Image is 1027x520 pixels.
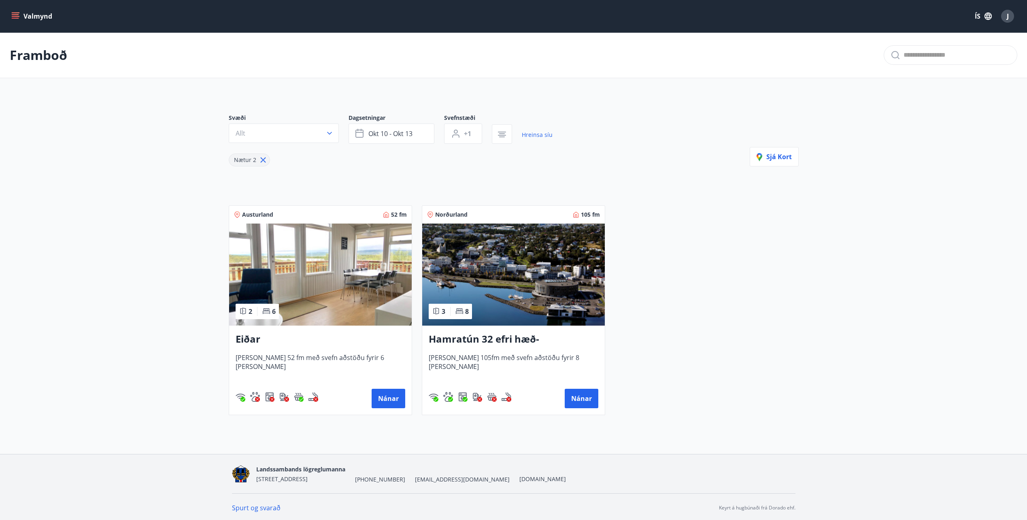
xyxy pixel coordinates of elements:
span: Norðurland [435,211,468,219]
span: Svefnstæði [444,114,492,124]
button: J [998,6,1017,26]
div: Reykingar / Vape [308,392,318,402]
button: okt 10 - okt 13 [349,124,434,144]
img: QNIUl6Cv9L9rHgMXwuzGLuiJOj7RKqxk9mBFPqjq.svg [308,392,318,402]
div: Hleðslustöð fyrir rafbíla [279,392,289,402]
span: Sjá kort [757,152,792,161]
button: Allt [229,124,339,143]
img: 1cqKbADZNYZ4wXUG0EC2JmCwhQh0Y6EN22Kw4FTY.png [232,465,250,483]
a: Spurt og svarað [232,503,281,512]
div: Heitur pottur [294,392,304,402]
img: Paella dish [422,224,605,326]
p: Framboð [10,46,67,64]
a: Hreinsa síu [522,126,553,144]
div: Nætur 2 [229,153,270,166]
div: Þvottavél [265,392,274,402]
span: [PHONE_NUMBER] [355,475,405,484]
span: 3 [442,307,445,316]
span: 52 fm [391,211,407,219]
span: [PERSON_NAME] 52 fm með svefn aðstöðu fyrir 6 [PERSON_NAME] [236,353,405,380]
button: Nánar [372,389,405,408]
span: Austurland [242,211,273,219]
div: Þráðlaust net [429,392,438,402]
span: 8 [465,307,469,316]
img: h89QDIuHlAdpqTriuIvuEWkTH976fOgBEOOeu1mi.svg [487,392,497,402]
img: nH7E6Gw2rvWFb8XaSdRp44dhkQaj4PJkOoRYItBQ.svg [472,392,482,402]
h3: Hamratún 32 efri hæð- [GEOGRAPHIC_DATA] [429,332,598,347]
img: pxcaIm5dSOV3FS4whs1soiYWTwFQvksT25a9J10C.svg [250,392,260,402]
button: ÍS [970,9,996,23]
img: Paella dish [229,224,412,326]
img: pxcaIm5dSOV3FS4whs1soiYWTwFQvksT25a9J10C.svg [443,392,453,402]
span: Nætur 2 [234,156,256,164]
div: Heitur pottur [487,392,497,402]
span: Dagsetningar [349,114,444,124]
div: Þráðlaust net [236,392,245,402]
a: [DOMAIN_NAME] [519,475,566,483]
img: Dl16BY4EX9PAW649lg1C3oBuIaAsR6QVDQBO2cTm.svg [458,392,468,402]
span: Allt [236,129,245,138]
span: J [1007,12,1009,21]
button: Sjá kort [750,147,799,166]
p: Keyrt á hugbúnaði frá Dorado ehf. [719,504,795,511]
span: 6 [272,307,276,316]
img: h89QDIuHlAdpqTriuIvuEWkTH976fOgBEOOeu1mi.svg [294,392,304,402]
button: Nánar [565,389,598,408]
div: Gæludýr [443,392,453,402]
span: [EMAIL_ADDRESS][DOMAIN_NAME] [415,475,510,484]
div: Þvottavél [458,392,468,402]
img: HJRyFFsYp6qjeUYhR4dAD8CaCEsnIFYZ05miwXoh.svg [429,392,438,402]
span: Landssambands lögreglumanna [256,465,345,473]
span: [STREET_ADDRESS] [256,475,308,483]
span: [PERSON_NAME] 105fm með svefn aðstöðu fyrir 8 [PERSON_NAME] [429,353,598,380]
span: okt 10 - okt 13 [368,129,413,138]
img: Dl16BY4EX9PAW649lg1C3oBuIaAsR6QVDQBO2cTm.svg [265,392,274,402]
span: +1 [464,129,471,138]
span: 105 fm [581,211,600,219]
div: Gæludýr [250,392,260,402]
div: Reykingar / Vape [502,392,511,402]
img: HJRyFFsYp6qjeUYhR4dAD8CaCEsnIFYZ05miwXoh.svg [236,392,245,402]
button: +1 [444,124,482,144]
img: nH7E6Gw2rvWFb8XaSdRp44dhkQaj4PJkOoRYItBQ.svg [279,392,289,402]
span: Svæði [229,114,349,124]
div: Hleðslustöð fyrir rafbíla [472,392,482,402]
span: 2 [249,307,252,316]
h3: Eiðar [236,332,405,347]
img: QNIUl6Cv9L9rHgMXwuzGLuiJOj7RKqxk9mBFPqjq.svg [502,392,511,402]
button: menu [10,9,55,23]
